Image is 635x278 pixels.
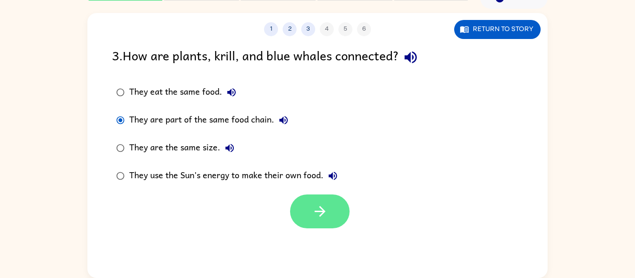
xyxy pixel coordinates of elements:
button: 3 [301,22,315,36]
button: 2 [283,22,297,36]
button: They are the same size. [220,139,239,157]
button: They eat the same food. [222,83,241,102]
div: They are part of the same food chain. [129,111,293,129]
div: They use the Sun's energy to make their own food. [129,167,342,185]
button: They use the Sun's energy to make their own food. [324,167,342,185]
div: They are the same size. [129,139,239,157]
button: 1 [264,22,278,36]
div: They eat the same food. [129,83,241,102]
div: 3 . How are plants, krill, and blue whales connected? [112,45,523,69]
button: They are part of the same food chain. [274,111,293,129]
button: Return to story [454,20,541,39]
